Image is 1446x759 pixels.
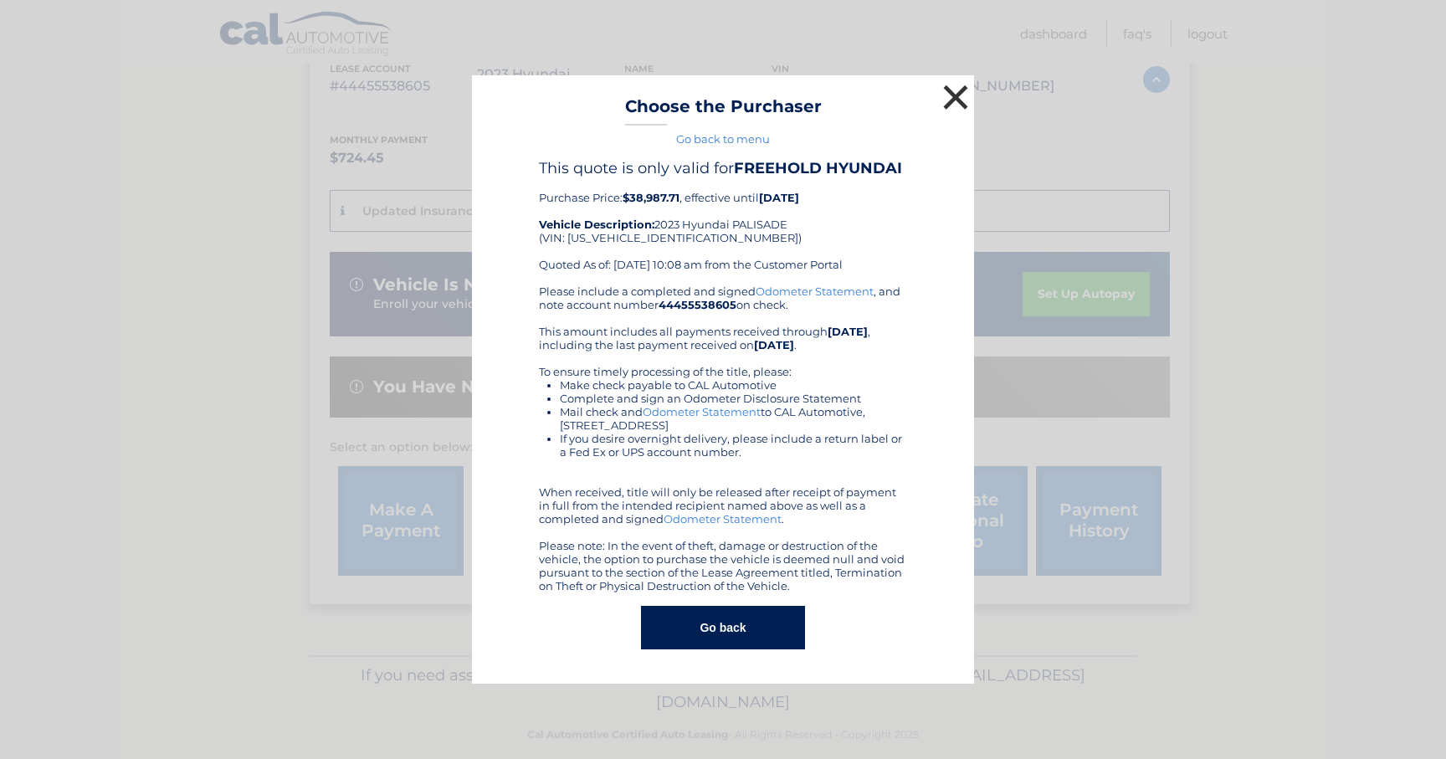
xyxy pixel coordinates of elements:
a: Odometer Statement [643,405,761,418]
b: [DATE] [759,191,799,204]
b: 44455538605 [659,298,736,311]
h4: This quote is only valid for [539,159,907,177]
b: [DATE] [754,338,794,351]
a: Odometer Statement [664,512,782,526]
a: Go back to menu [676,132,770,146]
div: Please include a completed and signed , and note account number on check. This amount includes al... [539,285,907,592]
li: Mail check and to CAL Automotive, [STREET_ADDRESS] [560,405,907,432]
li: If you desire overnight delivery, please include a return label or a Fed Ex or UPS account number. [560,432,907,459]
div: Purchase Price: , effective until 2023 Hyundai PALISADE (VIN: [US_VEHICLE_IDENTIFICATION_NUMBER])... [539,159,907,285]
button: × [939,80,972,114]
b: $38,987.71 [623,191,679,204]
li: Complete and sign an Odometer Disclosure Statement [560,392,907,405]
strong: Vehicle Description: [539,218,654,231]
b: FREEHOLD HYUNDAI [734,159,902,177]
b: [DATE] [828,325,868,338]
h3: Choose the Purchaser [625,96,822,126]
button: Go back [641,606,804,649]
li: Make check payable to CAL Automotive [560,378,907,392]
a: Odometer Statement [756,285,874,298]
